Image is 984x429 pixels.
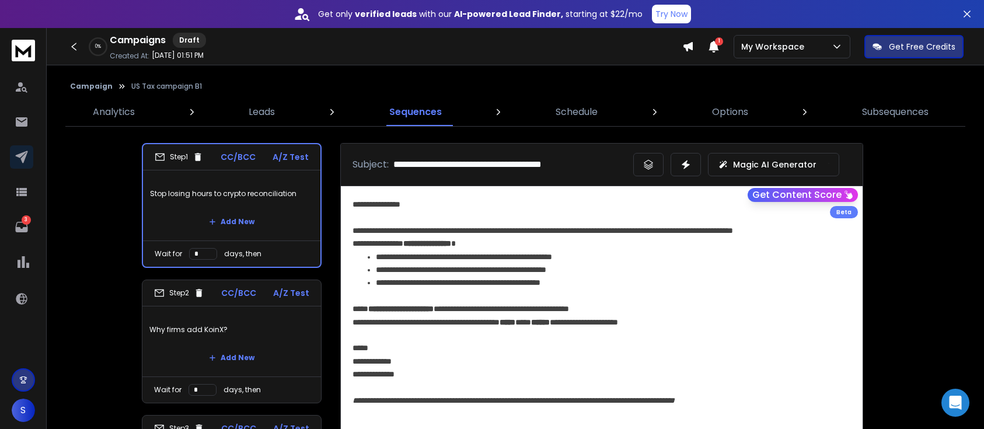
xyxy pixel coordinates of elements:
[154,385,182,395] p: Wait for
[142,280,322,403] li: Step2CC/BCCA/Z TestWhy firms add KoinX?Add NewWait fordays, then
[93,105,135,119] p: Analytics
[149,313,314,346] p: Why firms add KoinX?
[155,249,182,259] p: Wait for
[355,8,417,20] strong: verified leads
[249,105,275,119] p: Leads
[708,153,839,176] button: Magic AI Generator
[221,151,256,163] p: CC/BCC
[655,8,688,20] p: Try Now
[556,105,598,119] p: Schedule
[12,399,35,422] button: S
[12,40,35,61] img: logo
[273,287,309,299] p: A/Z Test
[748,188,858,202] button: Get Content Score
[152,51,204,60] p: [DATE] 01:51 PM
[712,105,748,119] p: Options
[830,206,858,218] div: Beta
[941,389,969,417] div: Open Intercom Messenger
[200,346,264,369] button: Add New
[70,82,113,91] button: Campaign
[224,249,261,259] p: days, then
[200,210,264,233] button: Add New
[318,8,643,20] p: Get only with our starting at $22/mo
[86,98,142,126] a: Analytics
[242,98,282,126] a: Leads
[741,41,809,53] p: My Workspace
[155,152,203,162] div: Step 1
[715,37,723,46] span: 1
[705,98,755,126] a: Options
[652,5,691,23] button: Try Now
[549,98,605,126] a: Schedule
[22,215,31,225] p: 3
[10,215,33,239] a: 3
[862,105,929,119] p: Subsequences
[221,287,256,299] p: CC/BCC
[154,288,204,298] div: Step 2
[273,151,309,163] p: A/Z Test
[864,35,964,58] button: Get Free Credits
[382,98,449,126] a: Sequences
[150,177,313,210] p: Stop losing hours to crypto reconciliation
[110,51,149,61] p: Created At:
[173,33,206,48] div: Draft
[889,41,955,53] p: Get Free Credits
[733,159,816,170] p: Magic AI Generator
[131,82,202,91] p: US Tax campaign B1
[353,158,389,172] p: Subject:
[454,8,563,20] strong: AI-powered Lead Finder,
[142,143,322,268] li: Step1CC/BCCA/Z TestStop losing hours to crypto reconciliationAdd NewWait fordays, then
[855,98,936,126] a: Subsequences
[95,43,101,50] p: 0 %
[224,385,261,395] p: days, then
[389,105,442,119] p: Sequences
[110,33,166,47] h1: Campaigns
